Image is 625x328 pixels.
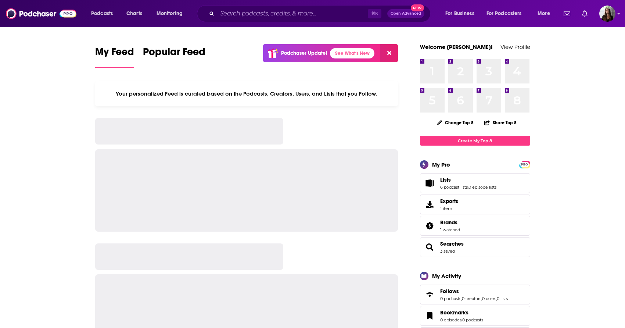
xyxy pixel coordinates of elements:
[423,289,437,300] a: Follows
[95,46,134,68] a: My Feed
[440,198,458,204] span: Exports
[330,48,374,58] a: See What's New
[411,4,424,11] span: New
[440,288,508,295] a: Follows
[486,8,522,19] span: For Podcasters
[520,162,529,167] span: PRO
[484,115,517,130] button: Share Top 8
[433,118,478,127] button: Change Top 8
[440,288,459,295] span: Follows
[468,185,496,190] a: 0 episode lists
[440,309,483,316] a: Bookmarks
[432,161,450,168] div: My Pro
[368,9,381,18] span: ⌘ K
[440,227,460,232] a: 1 watched
[420,43,493,50] a: Welcome [PERSON_NAME]!
[497,296,508,301] a: 0 lists
[95,81,398,106] div: Your personalized Feed is curated based on the Podcasts, Creators, Users, and Lists that you Follow.
[440,177,496,183] a: Lists
[420,136,530,146] a: Create My Top 8
[440,240,464,247] a: Searches
[445,8,474,19] span: For Business
[420,173,530,193] span: Lists
[520,161,529,167] a: PRO
[423,199,437,210] span: Exports
[420,237,530,257] span: Searches
[122,8,147,19] a: Charts
[440,219,457,226] span: Brands
[204,5,438,22] div: Search podcasts, credits, & more...
[420,285,530,304] span: Follows
[86,8,122,19] button: open menu
[6,7,76,21] img: Podchaser - Follow, Share and Rate Podcasts
[462,296,481,301] a: 0 creators
[440,185,468,190] a: 6 podcast lists
[440,309,468,316] span: Bookmarks
[423,178,437,188] a: Lists
[157,8,183,19] span: Monitoring
[538,8,550,19] span: More
[440,8,484,19] button: open menu
[599,6,615,22] button: Show profile menu
[482,8,532,19] button: open menu
[217,8,368,19] input: Search podcasts, credits, & more...
[151,8,192,19] button: open menu
[440,249,455,254] a: 3 saved
[440,296,461,301] a: 0 podcasts
[281,50,327,56] p: Podchaser Update!
[432,272,461,279] div: My Activity
[143,46,205,68] a: Popular Feed
[579,7,590,20] a: Show notifications dropdown
[387,9,424,18] button: Open AdvancedNew
[95,46,134,63] span: My Feed
[599,6,615,22] img: User Profile
[420,216,530,236] span: Brands
[461,296,462,301] span: ,
[420,195,530,214] a: Exports
[420,306,530,326] span: Bookmarks
[143,46,205,63] span: Popular Feed
[126,8,142,19] span: Charts
[423,242,437,252] a: Searches
[462,317,483,322] a: 0 podcasts
[91,8,113,19] span: Podcasts
[423,311,437,321] a: Bookmarks
[500,43,530,50] a: View Profile
[599,6,615,22] span: Logged in as bnmartinn
[532,8,559,19] button: open menu
[440,177,451,183] span: Lists
[423,221,437,231] a: Brands
[496,296,497,301] span: ,
[468,185,468,190] span: ,
[482,296,496,301] a: 0 users
[440,219,460,226] a: Brands
[440,317,461,322] a: 0 episodes
[391,12,421,15] span: Open Advanced
[561,7,573,20] a: Show notifications dropdown
[440,206,458,211] span: 1 item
